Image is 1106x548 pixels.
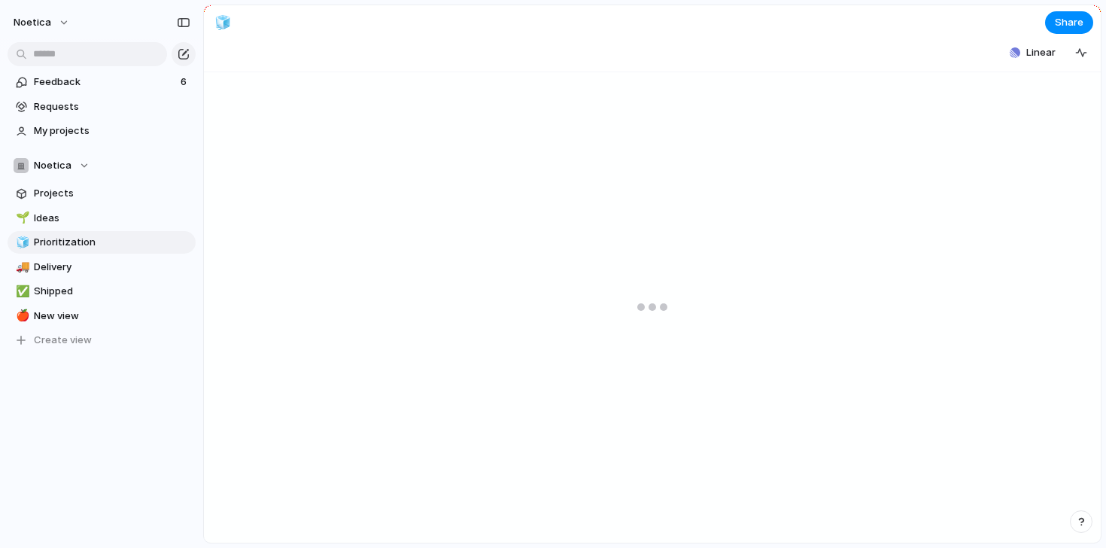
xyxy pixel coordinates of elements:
[16,283,26,300] div: ✅
[8,207,196,230] a: 🌱Ideas
[8,71,196,93] a: Feedback6
[14,309,29,324] button: 🍎
[34,211,190,226] span: Ideas
[8,231,196,254] a: 🧊Prioritization
[8,329,196,352] button: Create view
[34,235,190,250] span: Prioritization
[8,280,196,303] a: ✅Shipped
[16,209,26,227] div: 🌱
[16,234,26,251] div: 🧊
[34,186,190,201] span: Projects
[1004,41,1062,64] button: Linear
[8,120,196,142] a: My projects
[34,99,190,114] span: Requests
[8,182,196,205] a: Projects
[1026,45,1056,60] span: Linear
[14,211,29,226] button: 🌱
[7,11,77,35] button: Noetica
[8,154,196,177] button: Noetica
[211,11,235,35] button: 🧊
[34,123,190,139] span: My projects
[14,284,29,299] button: ✅
[34,309,190,324] span: New view
[214,12,231,32] div: 🧊
[181,75,190,90] span: 6
[8,305,196,327] a: 🍎New view
[34,158,71,173] span: Noetica
[34,260,190,275] span: Delivery
[16,258,26,276] div: 🚚
[1045,11,1093,34] button: Share
[16,307,26,324] div: 🍎
[34,333,92,348] span: Create view
[14,15,51,30] span: Noetica
[14,235,29,250] button: 🧊
[34,75,176,90] span: Feedback
[8,96,196,118] a: Requests
[8,256,196,279] a: 🚚Delivery
[14,260,29,275] button: 🚚
[1055,15,1083,30] span: Share
[34,284,190,299] span: Shipped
